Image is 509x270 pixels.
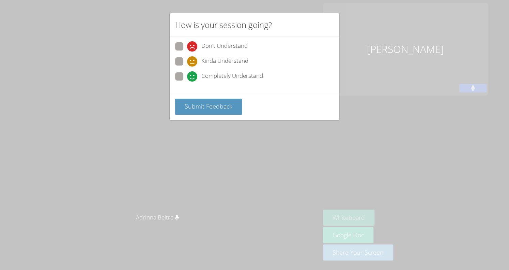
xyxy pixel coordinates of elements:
[201,71,263,82] span: Completely Understand
[185,102,232,110] span: Submit Feedback
[201,56,248,67] span: Kinda Understand
[201,41,248,52] span: Don't Understand
[175,99,242,115] button: Submit Feedback
[175,19,272,31] h2: How is your session going?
